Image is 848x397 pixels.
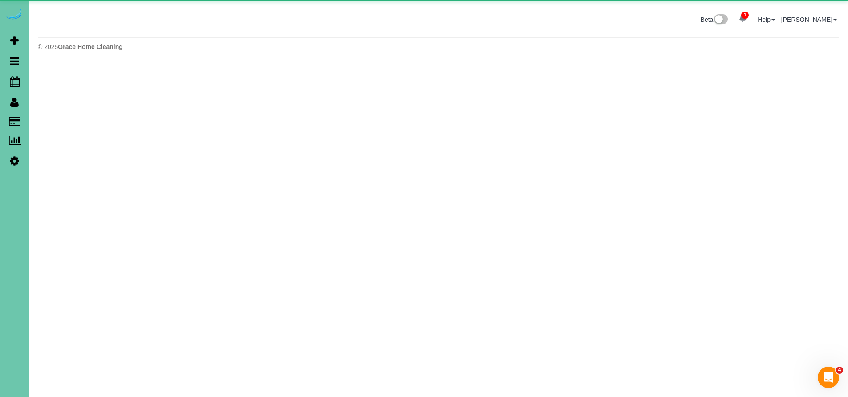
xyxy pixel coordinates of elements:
img: New interface [713,14,728,26]
a: 1 [734,9,751,29]
a: Help [758,16,775,23]
a: [PERSON_NAME] [781,16,837,23]
img: Automaid Logo [5,9,23,21]
span: 1 [741,12,749,19]
div: © 2025 [38,42,839,51]
iframe: Intercom live chat [818,367,839,388]
a: Beta [701,16,728,23]
strong: Grace Home Cleaning [58,43,123,50]
span: 4 [836,367,843,374]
